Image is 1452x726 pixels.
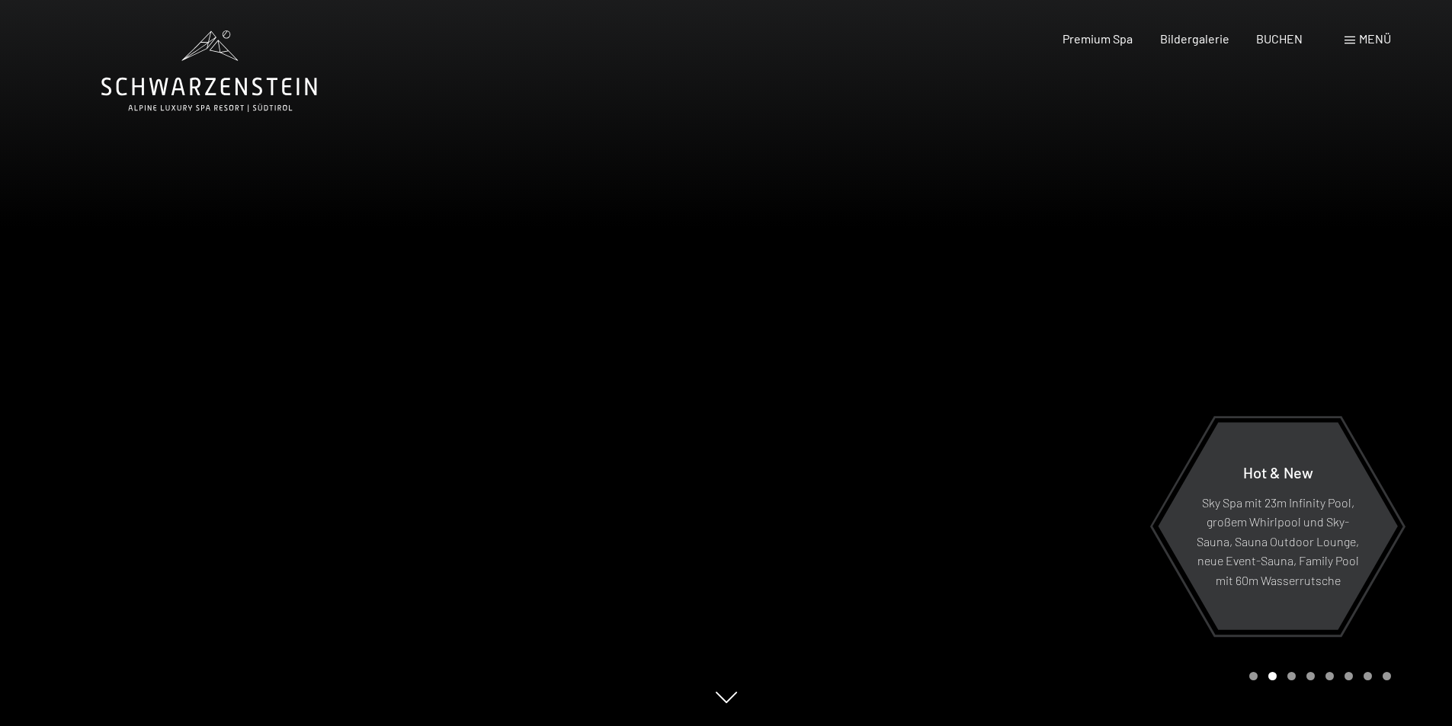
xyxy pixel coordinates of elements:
div: Carousel Page 2 (Current Slide) [1268,672,1277,680]
a: Hot & New Sky Spa mit 23m Infinity Pool, großem Whirlpool und Sky-Sauna, Sauna Outdoor Lounge, ne... [1157,421,1399,631]
span: Menü [1359,31,1391,46]
div: Carousel Page 7 [1364,672,1372,680]
div: Carousel Pagination [1244,672,1391,680]
div: Carousel Page 3 [1287,672,1296,680]
div: Carousel Page 8 [1383,672,1391,680]
span: Hot & New [1243,462,1313,481]
p: Sky Spa mit 23m Infinity Pool, großem Whirlpool und Sky-Sauna, Sauna Outdoor Lounge, neue Event-S... [1195,492,1361,590]
div: Carousel Page 5 [1325,672,1334,680]
div: Carousel Page 1 [1249,672,1258,680]
a: Bildergalerie [1160,31,1229,46]
a: Premium Spa [1063,31,1133,46]
a: BUCHEN [1256,31,1303,46]
div: Carousel Page 6 [1345,672,1353,680]
div: Carousel Page 4 [1306,672,1315,680]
